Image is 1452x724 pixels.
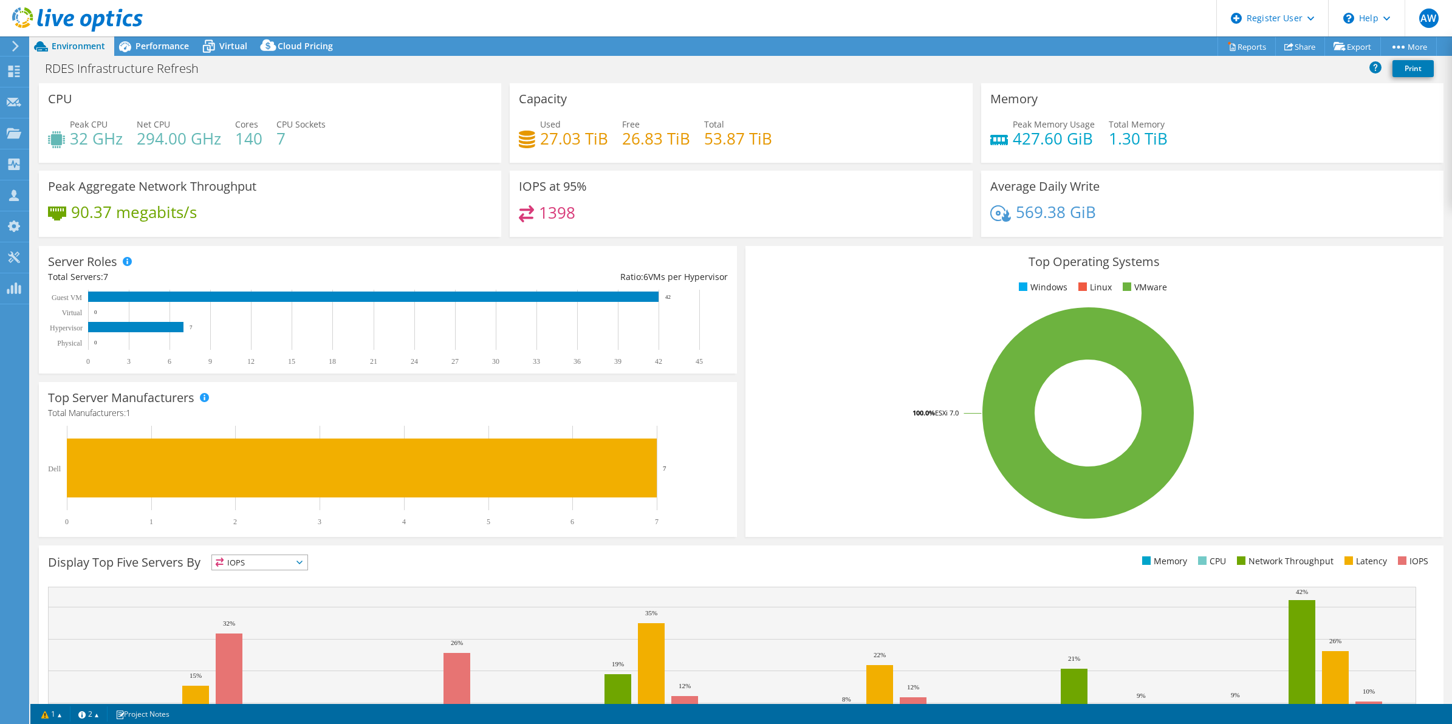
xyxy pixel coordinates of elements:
[492,357,499,366] text: 30
[451,639,463,646] text: 26%
[52,40,105,52] span: Environment
[1341,555,1387,568] li: Latency
[645,609,657,616] text: 35%
[1395,555,1428,568] li: IOPS
[48,180,256,193] h3: Peak Aggregate Network Throughput
[70,132,123,145] h4: 32 GHz
[48,92,72,106] h3: CPU
[1392,60,1434,77] a: Print
[704,132,772,145] h4: 53.87 TiB
[1137,692,1146,699] text: 9%
[329,357,336,366] text: 18
[48,270,388,284] div: Total Servers:
[487,517,490,526] text: 5
[33,706,70,722] a: 1
[158,703,167,711] text: 5%
[288,357,295,366] text: 15
[533,357,540,366] text: 33
[1120,281,1167,294] li: VMware
[135,40,189,52] span: Performance
[48,391,194,405] h3: Top Server Manufacturers
[235,132,262,145] h4: 140
[235,118,258,130] span: Cores
[451,357,459,366] text: 27
[276,132,326,145] h4: 7
[388,270,727,284] div: Ratio: VMs per Hypervisor
[1343,13,1354,24] svg: \n
[219,40,247,52] span: Virtual
[1329,637,1341,644] text: 26%
[386,703,395,711] text: 5%
[212,555,307,570] span: IOPS
[622,118,640,130] span: Free
[1016,205,1096,219] h4: 569.38 GiB
[540,118,561,130] span: Used
[1109,132,1168,145] h4: 1.30 TiB
[94,309,97,315] text: 0
[1324,37,1381,56] a: Export
[1003,703,1012,710] text: 6%
[62,309,83,317] text: Virtual
[519,92,567,106] h3: Capacity
[94,340,97,346] text: 0
[614,357,622,366] text: 39
[1275,37,1325,56] a: Share
[570,517,574,526] text: 6
[48,255,117,268] h3: Server Roles
[278,40,333,52] span: Cloud Pricing
[223,620,235,627] text: 32%
[190,324,193,330] text: 7
[70,706,108,722] a: 2
[1109,118,1165,130] span: Total Memory
[655,517,659,526] text: 7
[1013,132,1095,145] h4: 427.60 GiB
[1419,9,1439,28] span: AW
[696,357,703,366] text: 45
[655,357,662,366] text: 42
[190,672,202,679] text: 15%
[1363,688,1375,695] text: 10%
[622,132,690,145] h4: 26.83 TiB
[247,357,255,366] text: 12
[1380,37,1437,56] a: More
[612,660,624,668] text: 19%
[990,92,1038,106] h3: Memory
[990,180,1100,193] h3: Average Daily Write
[48,465,61,473] text: Dell
[137,118,170,130] span: Net CPU
[39,62,217,75] h1: RDES Infrastructure Refresh
[935,408,959,417] tspan: ESXi 7.0
[208,357,212,366] text: 9
[874,651,886,658] text: 22%
[126,407,131,418] span: 1
[48,406,728,420] h4: Total Manufacturers:
[233,517,237,526] text: 2
[663,465,666,472] text: 7
[50,324,83,332] text: Hypervisor
[1075,281,1112,294] li: Linux
[539,206,575,219] h4: 1398
[1234,555,1334,568] li: Network Throughput
[704,118,724,130] span: Total
[1296,588,1308,595] text: 42%
[540,132,608,145] h4: 27.03 TiB
[149,517,153,526] text: 1
[318,517,321,526] text: 3
[1217,37,1276,56] a: Reports
[1139,555,1187,568] li: Memory
[1231,691,1240,698] text: 9%
[643,271,648,282] span: 6
[70,118,108,130] span: Peak CPU
[907,683,919,691] text: 12%
[86,357,90,366] text: 0
[370,357,377,366] text: 21
[127,357,131,366] text: 3
[168,357,171,366] text: 6
[52,293,82,302] text: Guest VM
[1016,281,1067,294] li: Windows
[574,357,581,366] text: 36
[57,339,82,347] text: Physical
[107,706,178,722] a: Project Notes
[411,357,418,366] text: 24
[665,294,671,300] text: 42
